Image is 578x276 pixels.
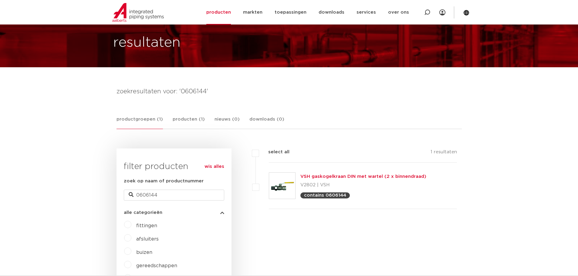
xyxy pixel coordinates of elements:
[136,223,157,228] a: fittingen
[431,148,457,158] p: 1 resultaten
[300,180,426,190] p: V2802 | VSH
[117,87,462,96] h4: zoekresultaten voor: '0606144'
[124,210,224,215] button: alle categorieën
[124,210,162,215] span: alle categorieën
[136,263,177,268] a: gereedschappen
[113,33,181,52] h1: resultaten
[136,237,159,241] a: afsluiters
[304,193,346,198] p: contains 0606144
[259,148,289,156] label: select all
[124,161,224,173] h3: filter producten
[215,116,240,129] a: nieuws (0)
[300,174,426,179] a: VSH gaskogelkraan DIN met wartel (2 x binnendraad)
[173,116,205,129] a: producten (1)
[249,116,284,129] a: downloads (0)
[124,190,224,201] input: zoeken
[136,250,152,255] a: buizen
[124,178,204,185] label: zoek op naam of productnummer
[269,173,295,199] img: Thumbnail for VSH gaskogelkraan DIN met wartel (2 x binnendraad)
[204,163,224,170] a: wis alles
[117,116,163,129] a: productgroepen (1)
